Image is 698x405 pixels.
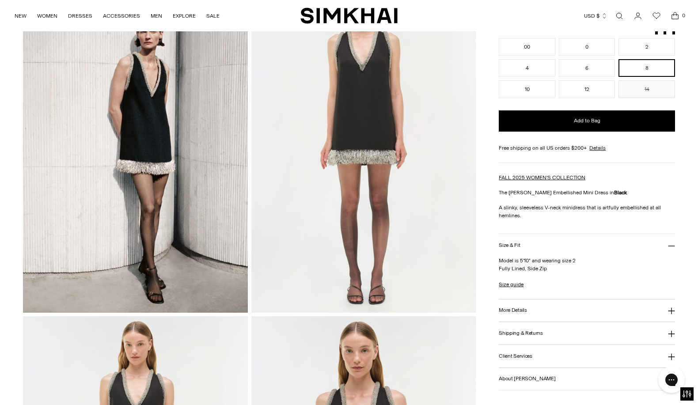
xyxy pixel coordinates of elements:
[499,59,555,77] button: 4
[629,7,647,25] a: Go to the account page
[499,307,527,313] h3: More Details
[151,6,162,26] a: MEN
[589,144,606,152] a: Details
[499,330,543,336] h3: Shipping & Returns
[618,59,675,77] button: 8
[499,257,675,273] p: Model is 5'10" and wearing size 2 Fully Lined, Side Zip
[499,80,555,98] button: 10
[499,345,675,367] button: Client Services
[499,368,675,390] button: About [PERSON_NAME]
[574,117,600,125] span: Add to Bag
[559,80,615,98] button: 12
[654,363,689,396] iframe: Gorgias live chat messenger
[618,80,675,98] button: 14
[68,6,92,26] a: DRESSES
[666,7,684,25] a: Open cart modal
[499,242,520,248] h3: Size & Fit
[499,234,675,257] button: Size & Fit
[499,144,675,152] div: Free shipping on all US orders $200+
[103,6,140,26] a: ACCESSORIES
[499,110,675,132] button: Add to Bag
[499,322,675,344] button: Shipping & Returns
[611,7,628,25] a: Open search modal
[648,7,665,25] a: Wishlist
[499,353,532,359] h3: Client Services
[559,59,615,77] button: 6
[584,6,607,26] button: USD $
[499,189,675,197] p: The [PERSON_NAME] Embellished Mini Dress in
[499,280,523,288] a: Size guide
[206,6,220,26] a: SALE
[618,38,675,56] button: 2
[7,371,89,398] iframe: Sign Up via Text for Offers
[499,299,675,322] button: More Details
[300,7,398,24] a: SIMKHAI
[37,6,57,26] a: WOMEN
[614,189,627,196] strong: Black
[559,38,615,56] button: 0
[510,27,513,33] span: 8
[173,6,196,26] a: EXPLORE
[499,38,555,56] button: 00
[499,376,555,382] h3: About [PERSON_NAME]
[499,174,585,181] a: FALL 2025 WOMEN'S COLLECTION
[499,204,675,220] p: A slinky, sleeveless V-neck minidress that is artfully embellished at all hemlines.
[15,6,27,26] a: NEW
[679,11,687,19] span: 0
